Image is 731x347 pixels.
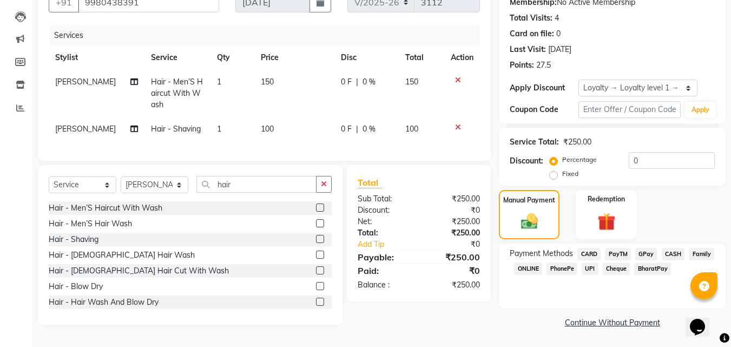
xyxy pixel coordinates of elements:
div: Service Total: [510,136,559,148]
div: Discount: [510,155,543,167]
div: [DATE] [548,44,571,55]
th: Disc [334,45,399,70]
span: UPI [582,263,598,275]
div: Hair - [DEMOGRAPHIC_DATA] Hair Cut With Wash [49,265,229,277]
span: 150 [261,77,274,87]
span: CASH [662,248,685,260]
div: Payable: [350,251,419,264]
th: Action [444,45,480,70]
a: Continue Without Payment [501,317,723,329]
label: Manual Payment [503,195,555,205]
div: Total Visits: [510,12,552,24]
div: ₹250.00 [419,227,488,239]
div: Apply Discount [510,82,578,94]
div: Hair - Men’S Hair Wash [49,218,132,230]
span: ONLINE [514,263,542,275]
th: Stylist [49,45,144,70]
span: 0 % [363,123,376,135]
div: Discount: [350,205,419,216]
iframe: chat widget [686,304,720,336]
span: 0 F [341,76,352,88]
img: _cash.svg [516,212,543,231]
label: Fixed [562,169,578,179]
th: Price [254,45,334,70]
img: _gift.svg [592,211,621,233]
span: 150 [405,77,418,87]
div: Card on file: [510,28,554,40]
div: Hair - [DEMOGRAPHIC_DATA] Hair Wash [49,250,195,261]
span: 0 F [341,123,352,135]
span: PhonePe [546,263,577,275]
span: Total [358,177,383,188]
div: Points: [510,60,534,71]
div: 4 [555,12,559,24]
div: ₹0 [431,239,489,250]
span: PayTM [605,248,631,260]
span: | [356,76,358,88]
div: Hair - Men’S Haircut With Wash [49,202,162,214]
span: CARD [577,248,601,260]
div: 0 [556,28,561,40]
span: [PERSON_NAME] [55,77,116,87]
div: ₹250.00 [419,279,488,291]
div: Net: [350,216,419,227]
span: GPay [635,248,657,260]
span: Hair - Men’S Haircut With Wash [151,77,203,109]
input: Search or Scan [196,176,317,193]
label: Redemption [588,194,625,204]
th: Service [144,45,210,70]
div: ₹250.00 [563,136,591,148]
div: ₹250.00 [419,193,488,205]
div: Total: [350,227,419,239]
div: Last Visit: [510,44,546,55]
div: Services [50,25,488,45]
span: Payment Methods [510,248,573,259]
div: ₹0 [419,205,488,216]
div: ₹250.00 [419,251,488,264]
div: 27.5 [536,60,551,71]
div: Coupon Code [510,104,578,115]
th: Qty [210,45,254,70]
div: Hair - Blow Dry [49,281,103,292]
span: 100 [405,124,418,134]
input: Enter Offer / Coupon Code [578,101,681,118]
div: Paid: [350,264,419,277]
span: Family [689,248,714,260]
span: Hair - Shaving [151,124,201,134]
div: Hair - Hair Wash And Blow Dry [49,297,159,308]
div: Balance : [350,279,419,291]
button: Apply [685,102,716,118]
span: 0 % [363,76,376,88]
span: [PERSON_NAME] [55,124,116,134]
span: 100 [261,124,274,134]
div: ₹0 [419,264,488,277]
div: ₹250.00 [419,216,488,227]
span: 1 [217,124,221,134]
span: BharatPay [634,263,671,275]
div: Sub Total: [350,193,419,205]
a: Add Tip [350,239,430,250]
label: Percentage [562,155,597,165]
span: 1 [217,77,221,87]
th: Total [399,45,445,70]
span: Cheque [603,263,630,275]
span: | [356,123,358,135]
div: Hair - Shaving [49,234,98,245]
